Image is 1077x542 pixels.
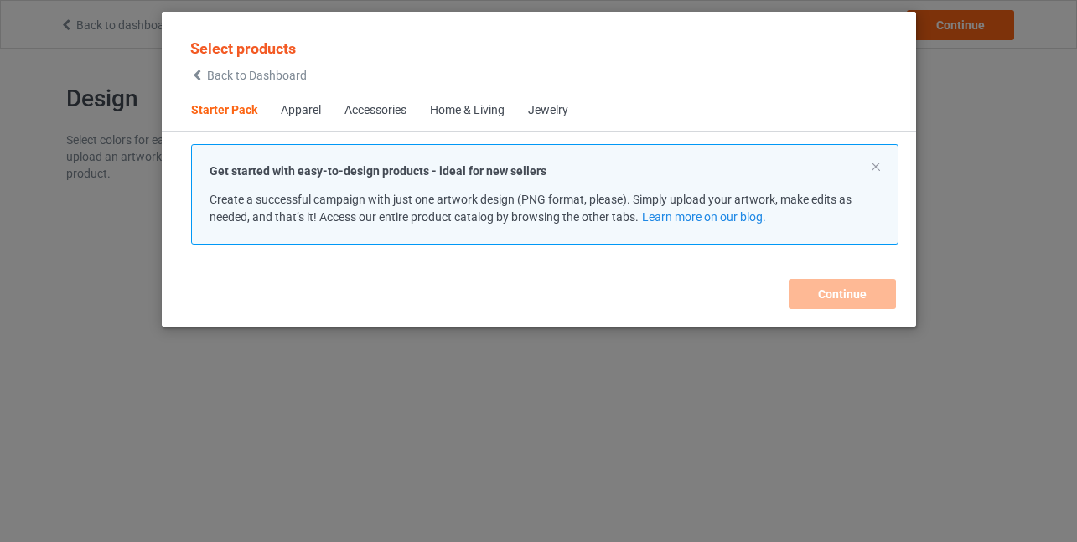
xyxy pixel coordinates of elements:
[344,102,406,119] div: Accessories
[210,164,546,178] strong: Get started with easy-to-design products - ideal for new sellers
[210,193,852,224] span: Create a successful campaign with just one artwork design (PNG format, please). Simply upload you...
[179,90,269,131] span: Starter Pack
[281,102,321,119] div: Apparel
[430,102,505,119] div: Home & Living
[528,102,568,119] div: Jewelry
[190,39,296,57] span: Select products
[207,69,307,82] span: Back to Dashboard
[641,210,765,224] a: Learn more on our blog.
